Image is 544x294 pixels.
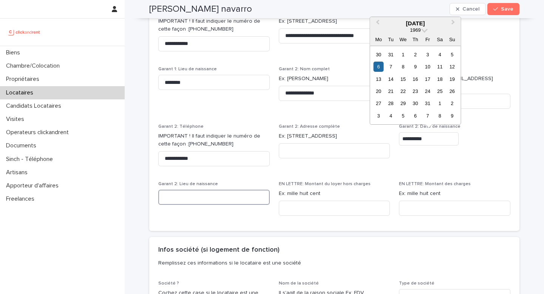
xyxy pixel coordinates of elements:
div: Choose Thursday, 30 January 1969 [410,98,420,108]
span: Garant 2: Téléphone [158,124,204,129]
p: Operateurs clickandrent [3,129,75,136]
div: Choose Tuesday, 28 January 1969 [386,98,396,108]
div: Choose Sunday, 9 February 1969 [447,111,457,121]
p: Artisans [3,169,34,176]
ringoverc2c-84e06f14122c: Call with Ringover [189,26,233,32]
p: Apporteur d'affaires [3,182,65,189]
div: Choose Thursday, 23 January 1969 [410,86,420,96]
div: We [398,34,408,45]
span: Type de société [399,281,434,286]
div: Choose Sunday, 5 January 1969 [447,50,457,60]
button: Cancel [450,3,486,15]
div: Choose Saturday, 18 January 1969 [435,74,445,84]
p: Chambre/Colocation [3,62,66,70]
div: Choose Monday, 30 December 1968 [373,50,383,60]
ringoverc2c-number-84e06f14122c: [PHONE_NUMBER] [189,26,233,32]
span: EN LETTRE: Montant du loyer hors charges [279,182,371,186]
p: Sinch - Téléphone [3,156,59,163]
span: Garant 1: Lieu de naissance [158,67,217,71]
p: Documents [3,142,42,149]
div: Choose Monday, 6 January 1969 [373,62,383,72]
div: Choose Monday, 13 January 1969 [373,74,383,84]
div: Choose Saturday, 25 January 1969 [435,86,445,96]
div: Su [447,34,457,45]
span: 1969 [410,27,420,33]
div: Choose Saturday, 1 February 1969 [435,98,445,108]
div: month 1969-01 [372,48,458,122]
img: UCB0brd3T0yccxBKYDjQ [6,25,43,40]
div: Choose Monday, 20 January 1969 [373,86,383,96]
div: Choose Tuesday, 14 January 1969 [386,74,396,84]
div: Choose Monday, 27 January 1969 [373,98,383,108]
ringoverc2c-84e06f14122c: Call with Ringover [189,141,233,147]
div: Th [410,34,420,45]
div: Tu [386,34,396,45]
span: Société ? [158,281,179,286]
div: Choose Friday, 24 January 1969 [422,86,433,96]
div: Choose Sunday, 12 January 1969 [447,62,457,72]
button: Previous Month [371,18,383,30]
p: Propriétaires [3,76,45,83]
span: Nom de la société [279,281,319,286]
div: Choose Friday, 3 January 1969 [422,50,433,60]
div: Choose Saturday, 8 February 1969 [435,111,445,121]
span: Garant 2: Nom complet [279,67,330,71]
div: Choose Tuesday, 7 January 1969 [386,62,396,72]
div: Choose Tuesday, 21 January 1969 [386,86,396,96]
div: Mo [373,34,383,45]
div: Choose Thursday, 16 January 1969 [410,74,420,84]
span: Save [501,6,513,12]
button: Next Month [448,18,460,30]
ringover-84e06f14122c: IMPORTANT ! Il faut indiquer le numéro de cette façon : [158,133,260,147]
p: Biens [3,49,26,56]
button: Save [487,3,519,15]
div: Choose Thursday, 6 February 1969 [410,111,420,121]
h2: [PERSON_NAME] navarro [149,4,252,15]
ringover-84e06f14122c: IMPORTANT ! Il faut indiquer le numéro de cette façon : [158,19,260,32]
div: Choose Tuesday, 4 February 1969 [386,111,396,121]
div: Choose Thursday, 9 January 1969 [410,62,420,72]
span: Cancel [462,6,479,12]
div: Choose Friday, 10 January 1969 [422,62,433,72]
div: Choose Wednesday, 15 January 1969 [398,74,408,84]
div: Choose Sunday, 26 January 1969 [447,86,457,96]
div: Choose Sunday, 19 January 1969 [447,74,457,84]
p: Locataires [3,89,39,96]
div: Choose Monday, 3 February 1969 [373,111,383,121]
div: Choose Saturday, 11 January 1969 [435,62,445,72]
div: Choose Sunday, 2 February 1969 [447,98,457,108]
p: Ex: mille huit cent [279,190,390,198]
p: Candidats Locataires [3,102,67,110]
p: Ex: [STREET_ADDRESS] [279,17,390,25]
div: Choose Saturday, 4 January 1969 [435,50,445,60]
span: Garant 2: Adresse complète [279,124,340,129]
p: Visites [3,116,30,123]
div: Choose Wednesday, 22 January 1969 [398,86,408,96]
ringoverc2c-number-84e06f14122c: [PHONE_NUMBER] [189,141,233,147]
span: Garant 2: Lieu de naissance [158,182,218,186]
div: Choose Thursday, 2 January 1969 [410,50,420,60]
div: Choose Wednesday, 1 January 1969 [398,50,408,60]
p: Ex: [PERSON_NAME] [279,75,390,83]
div: [DATE] [370,20,461,27]
span: EN LETTRE: Montant des charges [399,182,471,186]
div: Choose Friday, 31 January 1969 [422,98,433,108]
div: Choose Friday, 17 January 1969 [422,74,433,84]
div: Choose Friday, 7 February 1969 [422,111,433,121]
h2: Infos société (si logement de fonction) [158,246,280,254]
div: Sa [435,34,445,45]
p: Ex: [STREET_ADDRESS] [279,132,390,140]
div: Fr [422,34,433,45]
div: Choose Wednesday, 29 January 1969 [398,98,408,108]
p: Ex: mille huit cent [399,190,510,198]
div: Choose Tuesday, 31 December 1968 [386,50,396,60]
div: Choose Wednesday, 5 February 1969 [398,111,408,121]
p: Remplissez ces informations si le locataire est une société [158,260,507,266]
p: Freelances [3,195,40,203]
div: Choose Wednesday, 8 January 1969 [398,62,408,72]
